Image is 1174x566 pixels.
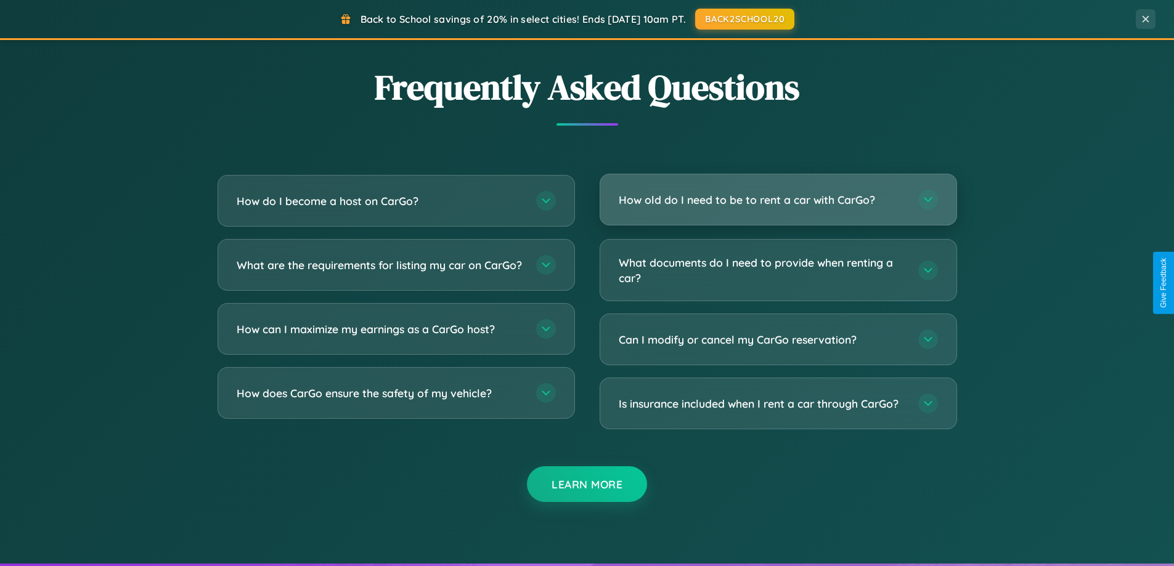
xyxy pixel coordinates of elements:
h2: Frequently Asked Questions [218,63,957,111]
h3: Can I modify or cancel my CarGo reservation? [619,332,906,347]
h3: Is insurance included when I rent a car through CarGo? [619,396,906,411]
h3: How does CarGo ensure the safety of my vehicle? [237,386,524,401]
button: Learn More [527,466,647,502]
h3: How do I become a host on CarGo? [237,193,524,209]
div: Give Feedback [1159,258,1168,308]
h3: What documents do I need to provide when renting a car? [619,255,906,285]
h3: How old do I need to be to rent a car with CarGo? [619,192,906,208]
button: BACK2SCHOOL20 [695,9,794,30]
h3: How can I maximize my earnings as a CarGo host? [237,321,524,337]
span: Back to School savings of 20% in select cities! Ends [DATE] 10am PT. [361,13,686,25]
h3: What are the requirements for listing my car on CarGo? [237,257,524,273]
